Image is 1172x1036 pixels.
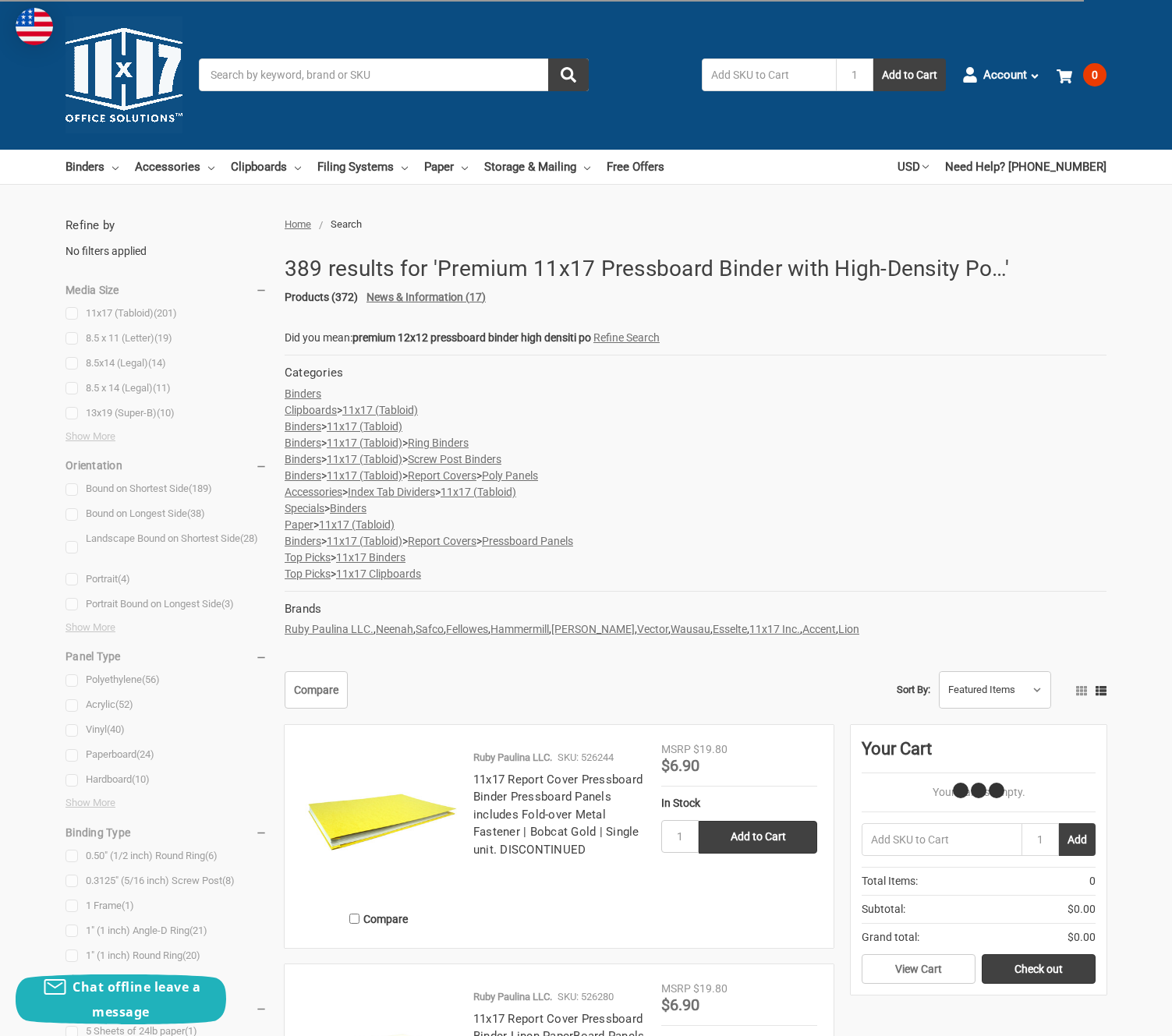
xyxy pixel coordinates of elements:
label: Compare [301,906,457,932]
a: USD [898,150,929,184]
a: 0 [1057,55,1106,95]
li: > [285,402,1106,419]
a: Vector [637,623,668,635]
a: Need Help? [PHONE_NUMBER] [945,150,1106,184]
a: 11x17 (Tabloid) [327,535,402,547]
span: $19.80 [693,743,728,755]
a: 11x17 (Tabloid) [327,469,402,482]
h5: Media Size [66,281,267,299]
a: Top Picks [285,568,331,580]
div: In Stock [661,795,817,811]
a: Poly Panels [482,469,538,482]
div: No filters applied [66,217,267,259]
span: Account [983,66,1027,84]
a: 11x17 Clipboards [336,568,421,580]
p: Ruby Paulina LLC. [473,750,552,766]
li: > > > [285,468,1106,484]
h5: Refine by [66,217,267,235]
a: Account [962,55,1040,95]
a: Binders [285,437,321,449]
li: > > > [285,533,1106,550]
span: Chat offline leave a message [73,978,200,1020]
li: > > [285,435,1106,451]
span: $0.00 [1068,901,1096,918]
a: Binders [285,535,321,547]
a: Ring Binders [408,437,469,449]
a: Pressboard Panels [482,535,573,547]
a: 11x17 (Tabloid) [327,437,402,449]
p: SKU: 526280 [558,989,614,1005]
a: Index Tab Dividers [348,486,435,498]
span: 0 [1083,63,1106,87]
a: Home [285,218,311,230]
li: > > [285,484,1106,500]
a: Accessories [135,150,214,184]
a: Hammermill [490,623,549,635]
a: Binders [330,502,366,514]
input: Add SKU to Cart [702,58,836,91]
a: News & Information (17) [366,289,486,306]
a: Top Picks [285,551,331,564]
p: Your Cart Is Empty. [862,784,1096,801]
a: Free Offers [607,150,664,184]
a: 11x17 (Tabloid) [319,518,395,531]
a: Report Covers [408,469,476,482]
a: Safco [416,623,444,635]
a: Report Covers [408,535,476,547]
li: > > [285,451,1106,468]
a: Neenah [376,623,413,635]
button: Add to Cart [873,58,946,91]
a: Accessories [285,486,342,498]
li: > [285,517,1106,533]
img: 11x17.com [66,16,182,133]
span: Subtotal: [862,901,905,918]
a: Clipboards [231,150,301,184]
p: SKU: 526244 [558,750,614,766]
a: Esselte [713,623,747,635]
input: Search by keyword, brand or SKU [199,58,589,91]
div: Your Cart [862,736,1096,773]
a: Clipboards [285,404,337,416]
a: Fellowes [446,623,488,635]
a: Storage & Mailing [484,150,590,184]
img: 11x17 Report Cover Pressboard Binder Pressboard Panels includes Fold-over Metal Fastener | Bobcat... [301,741,457,897]
a: Paper [285,518,313,531]
li: > [285,566,1106,582]
span: 0 [1089,873,1096,889]
h5: Categories [285,364,1106,382]
a: Specials [285,502,324,514]
a: Filing Systems [317,150,408,184]
a: 11x17 (Tabloid) [441,486,516,498]
a: Binders [285,387,321,400]
span: Total Items: [862,873,918,889]
a: Accent [802,623,836,635]
span: $6.90 [661,995,699,1014]
img: duty and tax information for United States [16,8,53,45]
span: $6.90 [661,756,699,775]
a: Binders [285,469,321,482]
a: Ruby Paulina LLC. [285,623,374,635]
div: MSRP [661,981,691,997]
h1: 389 results for 'Premium 11x17 Pressboard Binder with High-Density Po…' [285,249,1010,289]
span: News & Information (17) [366,291,486,303]
input: Add to Cart [699,821,817,854]
a: Lion [838,623,859,635]
a: 11x17 (Tabloid) [327,420,402,433]
a: 11x17 Inc. [749,623,800,635]
input: Add SKU to Cart [862,823,1022,856]
a: Screw Post Binders [408,453,501,465]
a: Binders [285,420,321,433]
strong: premium 12x12 pressboard binder high densiti po [352,331,591,344]
ul: , , , , , , , , , , , [285,621,1106,638]
span: $19.80 [693,982,728,995]
a: Binders [285,453,321,465]
div: Did you mean: [285,330,1106,355]
a: Products (372) [285,291,358,303]
h5: Brands [285,600,1106,618]
p: Ruby Paulina LLC. [473,989,552,1005]
div: MSRP [661,741,691,758]
a: Compare [285,671,348,709]
a: Wausau [671,623,710,635]
span: Search [331,218,362,230]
